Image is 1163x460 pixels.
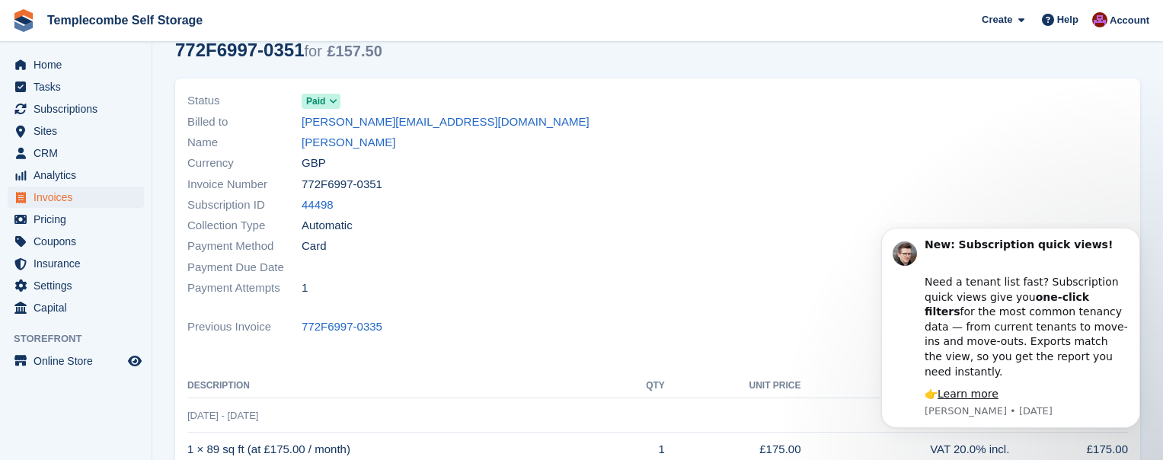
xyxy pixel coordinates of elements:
span: Payment Due Date [187,259,302,276]
a: menu [8,209,144,230]
a: menu [8,231,144,252]
a: 772F6997-0335 [302,318,382,336]
span: Create [982,12,1012,27]
div: VAT 20.0% incl. [801,441,1010,458]
span: Account [1110,13,1149,28]
span: £157.50 [327,43,382,59]
span: Automatic [302,217,353,235]
a: menu [8,76,144,97]
img: Chris Barnard [1092,12,1107,27]
a: menu [8,350,144,372]
span: Settings [34,275,125,296]
span: Payment Method [187,238,302,255]
a: menu [8,142,144,164]
a: [PERSON_NAME][EMAIL_ADDRESS][DOMAIN_NAME] [302,113,589,131]
span: Tasks [34,76,125,97]
span: Invoices [34,187,125,208]
span: Home [34,54,125,75]
span: Payment Attempts [187,280,302,297]
a: Paid [302,92,340,110]
a: menu [8,275,144,296]
span: Coupons [34,231,125,252]
a: menu [8,165,144,186]
span: Paid [306,94,325,108]
span: Name [187,134,302,152]
th: QTY [615,374,665,398]
span: Analytics [34,165,125,186]
span: CRM [34,142,125,164]
div: 772F6997-0351 [175,40,382,60]
span: Sites [34,120,125,142]
span: [DATE] - [DATE] [187,410,258,421]
span: 772F6997-0351 [302,176,382,193]
a: menu [8,54,144,75]
span: Invoice Number [187,176,302,193]
a: 44498 [302,196,334,214]
span: Billed to [187,113,302,131]
span: Storefront [14,331,152,347]
span: Previous Invoice [187,318,302,336]
a: menu [8,253,144,274]
a: Preview store [126,352,144,370]
span: Pricing [34,209,125,230]
span: Subscriptions [34,98,125,120]
span: Insurance [34,253,125,274]
span: Card [302,238,327,255]
span: Currency [187,155,302,172]
span: Status [187,92,302,110]
a: menu [8,297,144,318]
th: Description [187,374,615,398]
a: menu [8,120,144,142]
span: Capital [34,297,125,318]
a: menu [8,98,144,120]
span: Subscription ID [187,196,302,214]
span: GBP [302,155,326,172]
span: Help [1057,12,1078,27]
a: Templecombe Self Storage [41,8,209,33]
img: stora-icon-8386f47178a22dfd0bd8f6a31ec36ba5ce8667c1dd55bd0f319d3a0aa187defe.svg [12,9,35,32]
span: Online Store [34,350,125,372]
span: 1 [302,280,308,297]
a: menu [8,187,144,208]
span: for [304,43,321,59]
span: Collection Type [187,217,302,235]
th: Unit Price [665,374,801,398]
th: Tax [801,374,1010,398]
a: [PERSON_NAME] [302,134,395,152]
